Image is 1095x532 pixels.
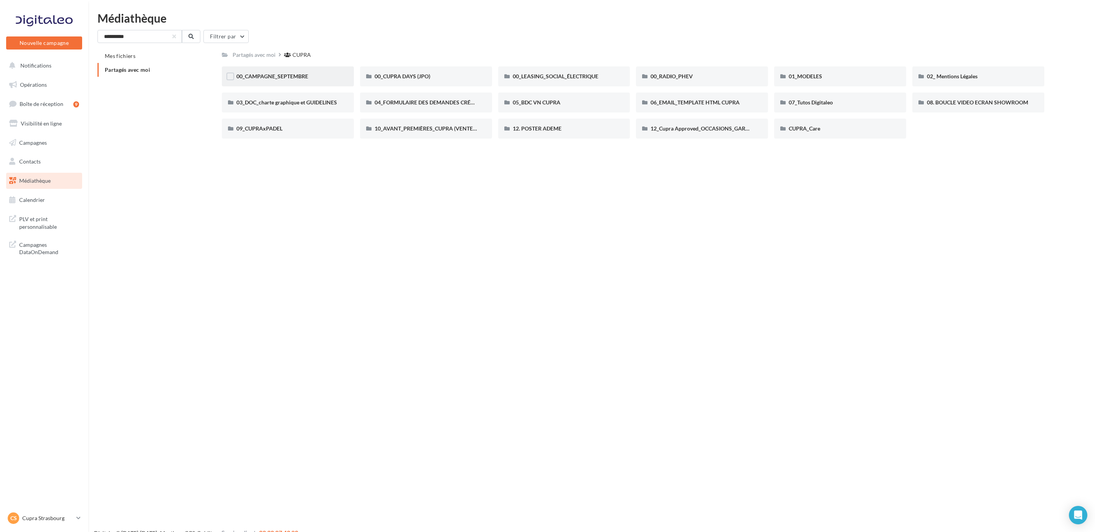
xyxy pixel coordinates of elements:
[789,125,820,132] span: CUPRA_Care
[5,96,84,112] a: Boîte de réception9
[5,192,84,208] a: Calendrier
[513,125,562,132] span: 12. POSTER ADEME
[5,211,84,233] a: PLV et print personnalisable
[20,81,47,88] span: Opérations
[21,120,62,127] span: Visibilité en ligne
[5,154,84,170] a: Contacts
[236,125,282,132] span: 09_CUPRAxPADEL
[1069,506,1087,524] div: Open Intercom Messenger
[73,101,79,107] div: 9
[927,99,1028,106] span: 08. BOUCLE VIDEO ECRAN SHOWROOM
[6,36,82,50] button: Nouvelle campagne
[789,73,822,79] span: 01_MODELES
[236,73,308,79] span: 00_CAMPAGNE_SEPTEMBRE
[20,101,63,107] span: Boîte de réception
[19,158,41,165] span: Contacts
[20,62,51,69] span: Notifications
[6,511,82,525] a: CS Cupra Strasbourg
[651,125,764,132] span: 12_Cupra Approved_OCCASIONS_GARANTIES
[513,73,598,79] span: 00_LEASING_SOCIAL_ÉLECTRIQUE
[375,99,489,106] span: 04_FORMULAIRE DES DEMANDES CRÉATIVES
[19,240,79,256] span: Campagnes DataOnDemand
[10,514,17,522] span: CS
[5,77,84,93] a: Opérations
[375,125,500,132] span: 10_AVANT_PREMIÈRES_CUPRA (VENTES PRIVEES)
[789,99,833,106] span: 07_Tutos Digitaleo
[5,173,84,189] a: Médiathèque
[651,73,693,79] span: 00_RADIO_PHEV
[19,177,51,184] span: Médiathèque
[105,53,135,59] span: Mes fichiers
[19,214,79,230] span: PLV et print personnalisable
[5,236,84,259] a: Campagnes DataOnDemand
[5,58,81,74] button: Notifications
[233,51,276,59] div: Partagés avec moi
[927,73,978,79] span: 02_ Mentions Légales
[651,99,740,106] span: 06_EMAIL_TEMPLATE HTML CUPRA
[5,116,84,132] a: Visibilité en ligne
[22,514,73,522] p: Cupra Strasbourg
[19,139,47,145] span: Campagnes
[513,99,560,106] span: 05_BDC VN CUPRA
[5,135,84,151] a: Campagnes
[375,73,430,79] span: 00_CUPRA DAYS (JPO)
[236,99,337,106] span: 03_DOC_charte graphique et GUIDELINES
[19,197,45,203] span: Calendrier
[292,51,311,59] div: CUPRA
[97,12,1086,24] div: Médiathèque
[203,30,249,43] button: Filtrer par
[105,66,150,73] span: Partagés avec moi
